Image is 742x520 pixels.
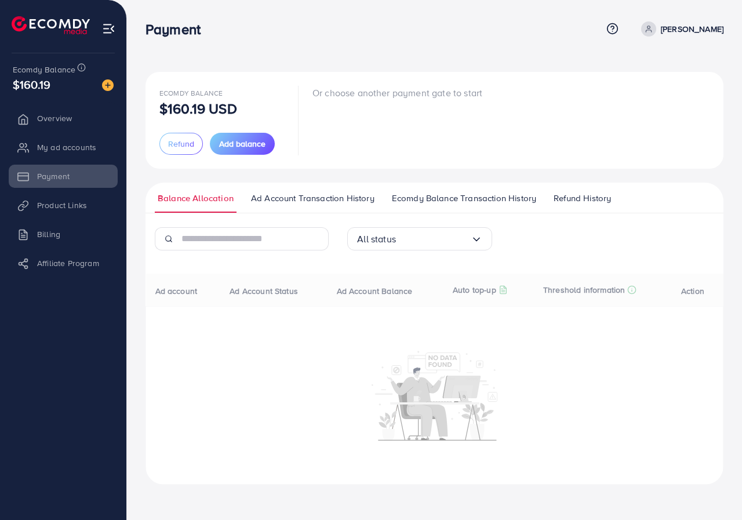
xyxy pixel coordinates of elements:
input: Search for option [396,230,471,248]
span: Add balance [219,138,265,150]
span: All status [357,230,396,248]
div: Search for option [347,227,492,250]
p: [PERSON_NAME] [661,22,723,36]
img: menu [102,22,115,35]
span: Refund History [554,192,611,205]
img: logo [12,16,90,34]
p: $160.19 USD [159,101,237,115]
span: Ad Account Transaction History [251,192,374,205]
h3: Payment [146,21,210,38]
p: Or choose another payment gate to start [312,86,482,100]
button: Refund [159,133,203,155]
span: Balance Allocation [158,192,234,205]
span: Refund [168,138,194,150]
span: Ecomdy Balance [13,64,75,75]
a: [PERSON_NAME] [636,21,723,37]
span: Ecomdy Balance [159,88,223,98]
span: Ecomdy Balance Transaction History [392,192,536,205]
button: Add balance [210,133,275,155]
span: $160.19 [13,76,50,93]
img: image [102,79,114,91]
